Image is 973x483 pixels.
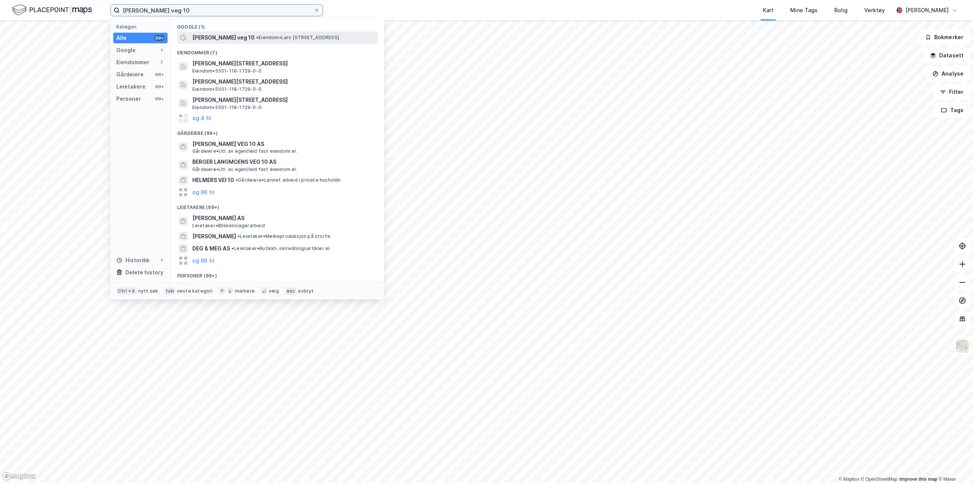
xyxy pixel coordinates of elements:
[926,66,970,81] button: Analyse
[154,96,165,102] div: 99+
[192,166,297,173] span: Gårdeiere • Utl. av egen/leid fast eiendom el.
[192,223,265,229] span: Leietaker • Blikkenslagerarbeid
[935,447,973,483] div: Kontrollprogram for chat
[154,71,165,78] div: 99+
[158,257,165,263] div: 1
[192,188,214,197] button: og 96 til
[171,124,384,138] div: Gårdeiere (99+)
[919,30,970,45] button: Bokmerker
[285,287,297,295] div: esc
[924,48,970,63] button: Datasett
[12,3,92,17] img: logo.f888ab2527a4732fd821a326f86c7f29.svg
[192,232,236,241] span: [PERSON_NAME]
[192,114,211,123] button: og 4 til
[192,244,230,253] span: DEG & MEG AS
[171,198,384,212] div: Leietakere (99+)
[192,59,375,68] span: [PERSON_NAME][STREET_ADDRESS]
[192,77,375,86] span: [PERSON_NAME][STREET_ADDRESS]
[116,24,168,30] div: Kategori
[192,148,297,154] span: Gårdeiere • Utl. av egen/leid fast eiendom el.
[192,139,375,149] span: [PERSON_NAME] VEG 10 AS
[838,477,859,482] a: Mapbox
[955,339,970,353] img: Z
[171,267,384,280] div: Personer (99+)
[933,84,970,100] button: Filter
[192,68,261,74] span: Eiendom • 5501-118-1729-0-0
[116,287,137,295] div: Ctrl + k
[116,33,127,43] div: Alle
[905,6,949,15] div: [PERSON_NAME]
[192,86,261,92] span: Eiendom • 5501-118-1729-0-0
[238,233,330,239] span: Leietaker • Melkeproduksjon på storfe
[864,6,885,15] div: Verktøy
[171,44,384,57] div: Eiendommer (7)
[231,245,234,251] span: •
[935,103,970,118] button: Tags
[116,256,149,265] div: Historikk
[154,35,165,41] div: 99+
[192,157,375,166] span: BERGER LANGMOENS VEG 10 AS
[236,177,238,183] span: •
[120,5,314,16] input: Søk på adresse, matrikkel, gårdeiere, leietakere eller personer
[125,268,163,277] div: Delete history
[231,245,331,252] span: Leietaker • Butikkh. innredningsartikler el.
[158,47,165,53] div: 1
[763,6,773,15] div: Kart
[256,35,258,40] span: •
[177,288,213,294] div: neste kategori
[116,82,146,91] div: Leietakere
[236,177,342,183] span: Gårdeiere • Lønnet arbeid i private husholdn.
[269,288,279,294] div: velg
[154,84,165,90] div: 99+
[171,18,384,32] div: Google (1)
[2,472,36,481] a: Mapbox homepage
[235,288,255,294] div: markere
[935,447,973,483] iframe: Chat Widget
[158,59,165,65] div: 7
[116,46,136,55] div: Google
[192,256,214,265] button: og 96 til
[192,214,375,223] span: [PERSON_NAME] AS
[192,105,261,111] span: Eiendom • 5501-118-1729-0-0
[192,176,234,185] span: HELMERS VEI 10
[298,288,314,294] div: avbryt
[116,58,149,67] div: Eiendommer
[138,288,158,294] div: nytt søk
[164,287,176,295] div: tab
[116,70,144,79] div: Gårdeiere
[790,6,818,15] div: Mine Tags
[256,35,339,41] span: Eiendom • Lars [STREET_ADDRESS]
[192,95,375,105] span: [PERSON_NAME][STREET_ADDRESS]
[192,33,255,42] span: [PERSON_NAME] veg 10
[116,94,141,103] div: Personer
[834,6,848,15] div: Bolig
[900,477,937,482] a: Improve this map
[238,233,240,239] span: •
[861,477,898,482] a: OpenStreetMap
